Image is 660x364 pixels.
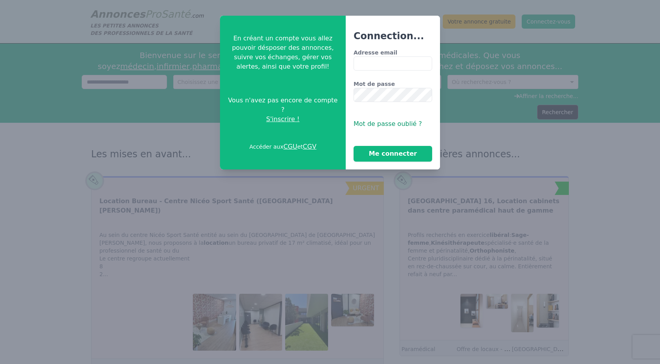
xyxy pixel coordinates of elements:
p: Accéder aux et [249,142,317,151]
span: S'inscrire ! [266,115,300,124]
span: Vous n'avez pas encore de compte ? [226,96,339,115]
a: CGU [283,143,297,150]
span: Mot de passe oublié ? [354,120,422,127]
button: Me connecter [354,146,432,162]
p: En créant un compte vous allez pouvoir désposer des annonces, suivre vos échanges, gérer vos aler... [226,34,339,71]
h3: Connection... [354,30,432,42]
label: Mot de passe [354,80,432,88]
a: CGV [303,143,317,150]
label: Adresse email [354,49,432,56]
